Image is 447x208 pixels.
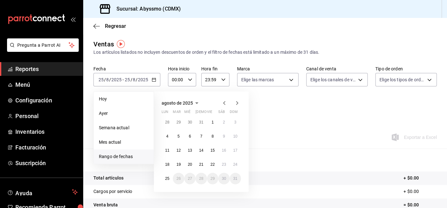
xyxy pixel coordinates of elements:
[196,116,207,128] button: 31 de julio de 2025
[176,120,180,124] abbr: 29 de julio de 2025
[162,145,173,156] button: 11 de agosto de 2025
[237,67,299,71] label: Marca
[199,120,203,124] abbr: 31 de julio de 2025
[124,77,130,82] input: --
[223,134,225,139] abbr: 9 de agosto de 2025
[233,176,237,181] abbr: 31 de agosto de 2025
[223,120,225,124] abbr: 2 de agosto de 2025
[196,159,207,170] button: 21 de agosto de 2025
[403,188,437,195] p: + $0.00
[162,173,173,184] button: 25 de agosto de 2025
[189,134,191,139] abbr: 6 de agosto de 2025
[188,120,192,124] abbr: 30 de julio de 2025
[178,134,180,139] abbr: 5 de agosto de 2025
[173,173,184,184] button: 26 de agosto de 2025
[230,173,241,184] button: 31 de agosto de 2025
[15,159,78,167] span: Suscripción
[222,148,226,153] abbr: 16 de agosto de 2025
[188,148,192,153] abbr: 13 de agosto de 2025
[162,159,173,170] button: 18 de agosto de 2025
[99,110,148,117] span: Ayer
[218,159,229,170] button: 23 de agosto de 2025
[184,145,196,156] button: 13 de agosto de 2025
[136,77,138,82] span: /
[230,110,238,116] abbr: domingo
[176,176,180,181] abbr: 26 de agosto de 2025
[218,116,229,128] button: 2 de agosto de 2025
[104,77,106,82] span: /
[105,23,126,29] span: Regresar
[207,159,218,170] button: 22 de agosto de 2025
[165,120,169,124] abbr: 28 de julio de 2025
[207,131,218,142] button: 8 de agosto de 2025
[15,143,78,152] span: Facturación
[201,67,229,71] label: Hora fin
[207,116,218,128] button: 1 de agosto de 2025
[234,120,236,124] abbr: 3 de agosto de 2025
[173,131,184,142] button: 5 de agosto de 2025
[379,76,425,83] span: Elige los tipos de orden
[98,77,104,82] input: --
[207,145,218,156] button: 15 de agosto de 2025
[184,173,196,184] button: 27 de agosto de 2025
[184,116,196,128] button: 30 de julio de 2025
[188,162,192,167] abbr: 20 de agosto de 2025
[184,159,196,170] button: 20 de agosto de 2025
[173,145,184,156] button: 12 de agosto de 2025
[218,131,229,142] button: 9 de agosto de 2025
[70,17,76,22] button: open_drawer_menu
[199,148,203,153] abbr: 14 de agosto de 2025
[173,159,184,170] button: 19 de agosto de 2025
[211,162,215,167] abbr: 22 de agosto de 2025
[230,145,241,156] button: 17 de agosto de 2025
[199,162,203,167] abbr: 21 de agosto de 2025
[211,148,215,153] abbr: 15 de agosto de 2025
[403,175,437,181] p: + $0.00
[15,80,78,89] span: Menú
[212,134,214,139] abbr: 8 de agosto de 2025
[15,112,78,120] span: Personal
[233,134,237,139] abbr: 10 de agosto de 2025
[196,173,207,184] button: 28 de agosto de 2025
[188,176,192,181] abbr: 27 de agosto de 2025
[111,77,122,82] input: ----
[176,148,180,153] abbr: 12 de agosto de 2025
[168,67,196,71] label: Hora inicio
[230,116,241,128] button: 3 de agosto de 2025
[162,100,193,106] span: agosto de 2025
[218,173,229,184] button: 30 de agosto de 2025
[93,67,160,71] label: Fecha
[211,176,215,181] abbr: 29 de agosto de 2025
[162,131,173,142] button: 4 de agosto de 2025
[222,162,226,167] abbr: 23 de agosto de 2025
[199,176,203,181] abbr: 28 de agosto de 2025
[15,127,78,136] span: Inventarios
[111,5,181,13] h3: Sucursal: Abyssmo (CDMX)
[233,148,237,153] abbr: 17 de agosto de 2025
[93,49,437,56] div: Los artículos listados no incluyen descuentos de orden y el filtro de fechas está limitado a un m...
[212,120,214,124] abbr: 1 de agosto de 2025
[138,77,148,82] input: ----
[93,188,132,195] p: Cargos por servicio
[15,65,78,73] span: Reportes
[165,162,169,167] abbr: 18 de agosto de 2025
[233,162,237,167] abbr: 24 de agosto de 2025
[176,162,180,167] abbr: 19 de agosto de 2025
[218,145,229,156] button: 16 de agosto de 2025
[93,175,124,181] p: Total artículos
[230,159,241,170] button: 24 de agosto de 2025
[15,188,69,196] span: Ayuda
[165,176,169,181] abbr: 25 de agosto de 2025
[130,77,132,82] span: /
[222,176,226,181] abbr: 30 de agosto de 2025
[117,40,125,48] button: Tooltip marker
[132,77,136,82] input: --
[99,124,148,131] span: Semana actual
[184,131,196,142] button: 6 de agosto de 2025
[173,116,184,128] button: 29 de julio de 2025
[99,139,148,146] span: Mes actual
[93,39,114,49] div: Ventas
[184,110,190,116] abbr: miércoles
[17,42,69,49] span: Pregunta a Parrot AI
[241,76,274,83] span: Elige las marcas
